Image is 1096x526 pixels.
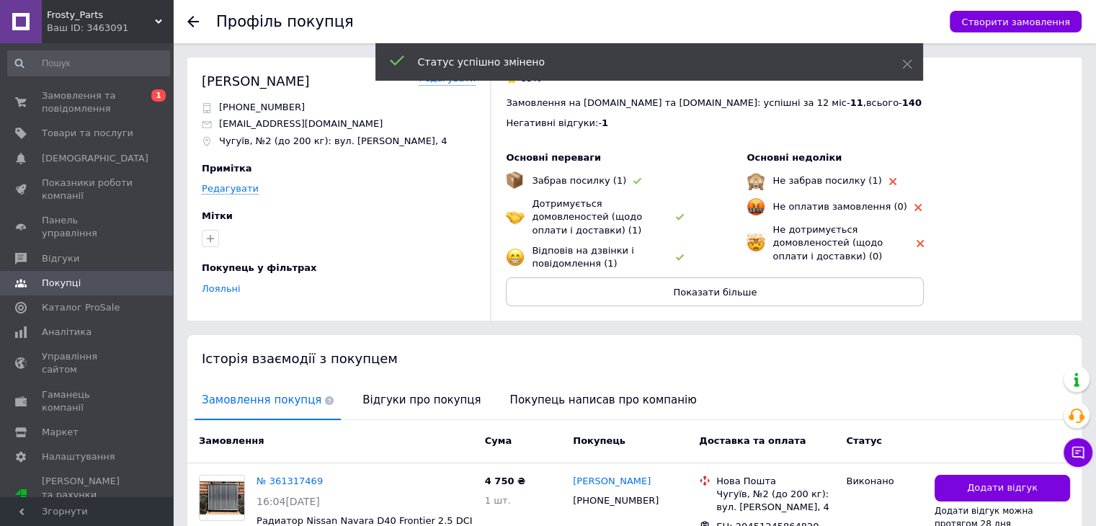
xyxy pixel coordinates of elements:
[506,248,525,267] img: emoji
[202,183,259,195] a: Редагувати
[747,152,842,163] span: Основні недоліки
[485,435,512,446] span: Cума
[202,72,310,90] div: [PERSON_NAME]
[355,382,488,419] span: Відгуки про покупця
[42,127,133,140] span: Товари та послуги
[961,17,1070,27] span: Створити замовлення
[151,89,166,102] span: 1
[902,97,922,108] span: 140
[747,171,765,190] img: emoji
[202,351,398,366] span: Історія взаємодії з покупцем
[202,283,241,294] a: Лояльні
[506,117,602,128] span: Негативні відгуки: -
[506,97,921,108] span: Замовлення на [DOMAIN_NAME] та [DOMAIN_NAME]: успішні за 12 міс - , всього -
[503,382,704,419] span: Покупець написав про компанію
[485,495,511,506] span: 1 шт.
[917,240,924,247] img: rating-tag-type
[200,481,244,515] img: Фото товару
[202,262,472,275] div: Покупець у фільтрах
[850,97,863,108] span: 11
[42,277,81,290] span: Покупці
[202,210,233,221] span: Мітки
[506,171,523,189] img: emoji
[187,16,199,27] div: Повернутися назад
[42,252,79,265] span: Відгуки
[772,224,883,261] span: Не дотримується домовленостей (щодо оплати і доставки) (0)
[676,214,684,220] img: rating-tag-type
[418,55,866,69] div: Статус успішно змінено
[257,476,323,486] a: № 361317469
[935,475,1070,502] button: Додати відгук
[42,326,92,339] span: Аналітика
[1064,438,1092,467] button: Чат з покупцем
[673,287,757,298] span: Показати більше
[772,201,906,212] span: Не оплатив замовлення (0)
[967,481,1038,495] span: Додати відгук
[506,152,601,163] span: Основні переваги
[202,163,252,174] span: Примітка
[42,89,133,115] span: Замовлення та повідомлення
[199,475,245,521] a: Фото товару
[216,13,354,30] h1: Профіль покупця
[195,382,341,419] span: Замовлення покупця
[47,9,155,22] span: Frosty_Parts
[42,177,133,202] span: Показники роботи компанії
[42,450,115,463] span: Налаштування
[633,178,641,184] img: rating-tag-type
[570,491,661,510] div: [PHONE_NUMBER]
[602,117,608,128] span: 1
[772,175,881,186] span: Не забрав посилку (1)
[532,175,626,186] span: Забрав посилку (1)
[42,214,133,240] span: Панель управління
[950,11,1082,32] button: Створити замовлення
[573,435,625,446] span: Покупець
[219,101,305,114] p: [PHONE_NUMBER]
[573,475,651,489] a: [PERSON_NAME]
[747,197,765,216] img: emoji
[699,435,806,446] span: Доставка та оплата
[716,488,834,514] div: Чугуїв, №2 (до 200 кг): вул. [PERSON_NAME], 4
[219,117,383,130] p: [EMAIL_ADDRESS][DOMAIN_NAME]
[42,301,120,314] span: Каталог ProSale
[485,476,525,486] span: 4 750 ₴
[257,496,320,507] span: 16:04[DATE]
[47,22,173,35] div: Ваш ID: 3463091
[846,475,923,488] div: Виконано
[889,178,896,185] img: rating-tag-type
[42,152,148,165] span: [DEMOGRAPHIC_DATA]
[846,435,882,446] span: Статус
[42,388,133,414] span: Гаманець компанії
[747,233,765,252] img: emoji
[532,245,633,269] span: Відповів на дзвінки і повідомлення (1)
[506,277,924,306] button: Показати більше
[219,135,447,148] p: Чугуїв, №2 (до 200 кг): вул. [PERSON_NAME], 4
[532,198,642,235] span: Дотримується домовленостей (щодо оплати і доставки) (1)
[506,208,525,226] img: emoji
[42,426,79,439] span: Маркет
[716,475,834,488] div: Нова Пошта
[42,350,133,376] span: Управління сайтом
[914,204,922,211] img: rating-tag-type
[42,475,133,514] span: [PERSON_NAME] та рахунки
[7,50,170,76] input: Пошук
[199,435,264,446] span: Замовлення
[676,254,684,261] img: rating-tag-type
